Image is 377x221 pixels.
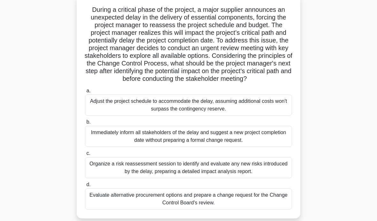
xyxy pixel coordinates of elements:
[85,157,292,178] div: Organize a risk reassessment session to identify and evaluate any new risks introduced by the del...
[84,6,293,83] h5: During a critical phase of the project, a major supplier announces an unexpected delay in the del...
[85,95,292,116] div: Adjust the project schedule to accommodate the delay, assuming additional costs won't surpass the...
[86,150,90,156] span: c.
[86,119,90,125] span: b.
[86,88,90,93] span: a.
[86,182,90,187] span: d.
[85,188,292,210] div: Evaluate alternative procurement options and prepare a change request for the Change Control Boar...
[85,126,292,147] div: Immediately inform all stakeholders of the delay and suggest a new project completion date withou...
